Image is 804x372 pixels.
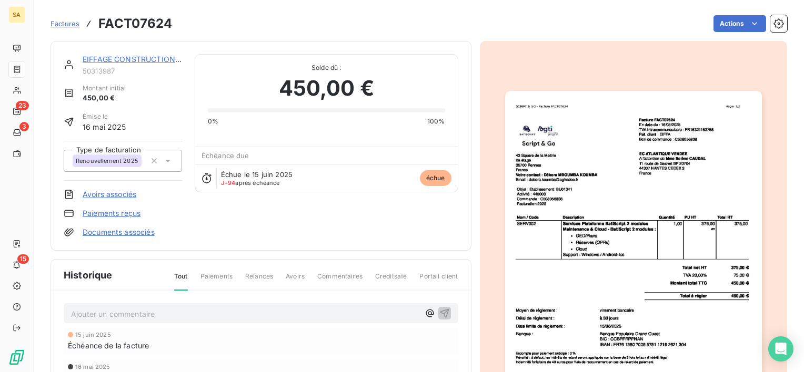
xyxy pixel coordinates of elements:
span: Échue le 15 juin 2025 [221,170,293,179]
span: Échéance due [202,151,249,160]
a: EIFFAGE CONSTRUCTION PAYS DE LOIRE ECPDL [83,55,258,64]
span: Historique [64,268,113,282]
span: Renouvellement 2025 [76,158,138,164]
button: Actions [713,15,766,32]
span: Factures [51,19,79,28]
span: Tout [174,272,188,291]
span: échue [420,170,451,186]
div: Open Intercom Messenger [768,336,793,361]
img: Logo LeanPay [8,349,25,366]
span: Portail client [419,272,458,290]
span: 23 [16,101,29,110]
a: Avoirs associés [83,189,136,200]
span: J+94 [221,179,236,187]
span: Creditsafe [375,272,407,290]
h3: FACT07624 [98,14,172,33]
span: Commentaires [317,272,363,290]
span: Solde dû : [208,63,445,73]
span: 450,00 € [279,73,374,104]
span: Montant initial [83,84,126,93]
span: Relances [245,272,273,290]
span: 3 [19,122,29,131]
span: 15 juin 2025 [75,332,111,338]
a: Paiements reçus [83,208,140,219]
a: Factures [51,18,79,29]
div: SA [8,6,25,23]
span: Paiements [200,272,233,290]
span: 0% [208,117,218,126]
span: 15 [17,254,29,264]
span: après échéance [221,180,280,186]
span: Avoirs [286,272,305,290]
span: 50313987 [83,67,182,75]
span: Échéance de la facture [68,340,149,351]
span: 16 mai 2025 [75,364,110,370]
span: 100% [427,117,445,126]
a: Documents associés [83,227,155,237]
span: 450,00 € [83,93,126,104]
span: 16 mai 2025 [83,121,126,132]
span: Émise le [83,112,126,121]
